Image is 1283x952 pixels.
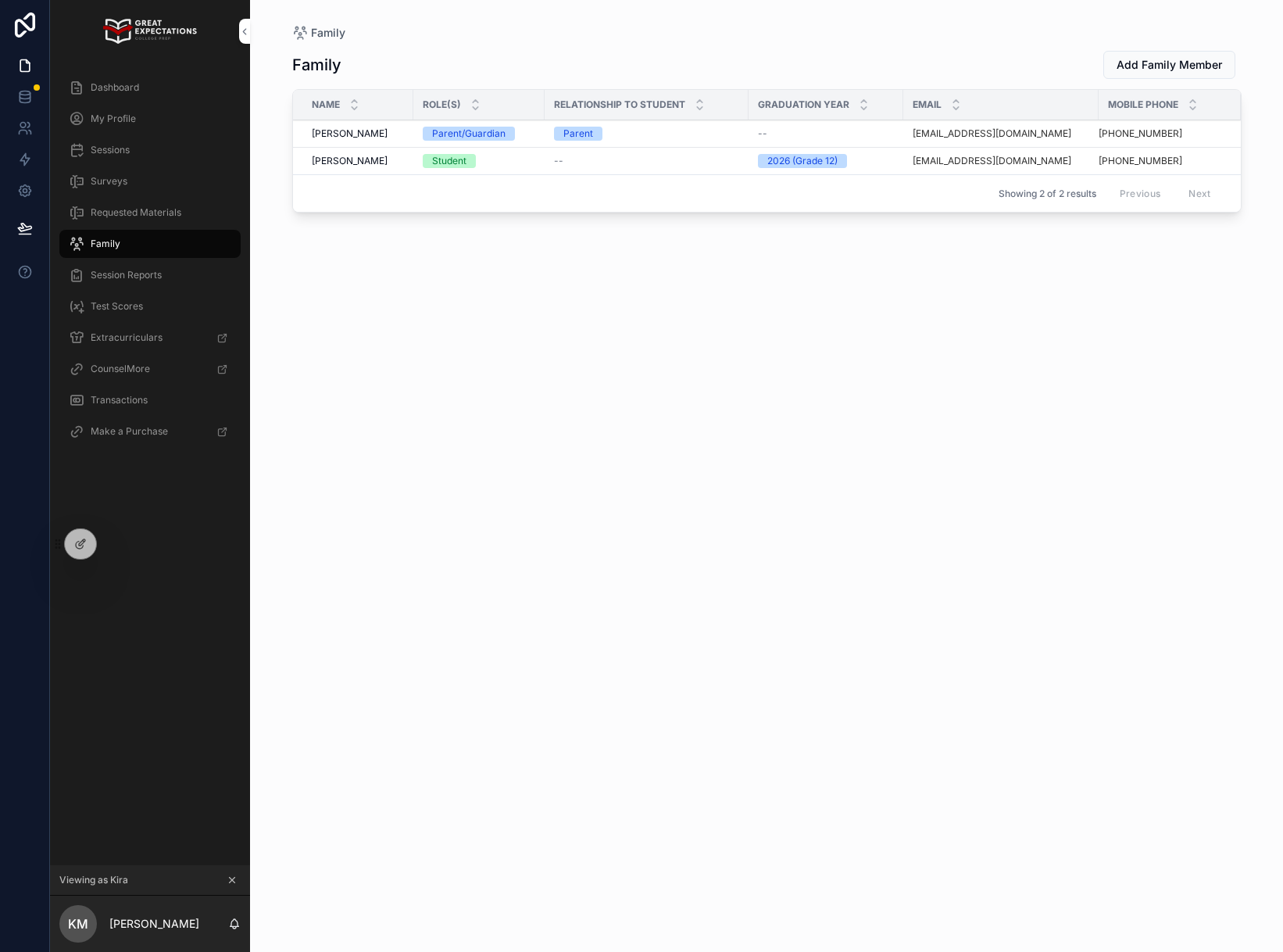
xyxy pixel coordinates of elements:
span: Transactions [91,394,148,406]
a: Surveys [59,167,241,195]
a: CounselMore [59,355,241,383]
span: Extracurriculars [91,331,163,344]
a: [PERSON_NAME] [312,127,404,140]
a: [EMAIL_ADDRESS][DOMAIN_NAME] [913,155,1071,167]
a: Sessions [59,136,241,164]
a: [PHONE_NUMBER] [1099,155,1222,167]
button: Add Family Member [1103,51,1235,79]
span: [PERSON_NAME] [312,127,388,140]
span: Session Reports [91,269,162,281]
a: [EMAIL_ADDRESS][DOMAIN_NAME] [913,155,1089,167]
a: 2026 (Grade 12) [758,154,894,168]
span: Family [91,238,120,250]
a: Session Reports [59,261,241,289]
span: Name [312,98,340,111]
a: Student [423,154,535,168]
a: [PERSON_NAME] [312,155,404,167]
a: [PHONE_NUMBER] [1099,155,1182,167]
span: -- [554,155,563,167]
span: [PERSON_NAME] [312,155,388,167]
a: -- [758,127,894,140]
a: Extracurriculars [59,324,241,352]
span: Add Family Member [1117,57,1222,73]
a: Family [292,25,345,41]
a: Test Scores [59,292,241,320]
span: Make a Purchase [91,425,168,438]
span: My Profile [91,113,136,125]
a: Parent/Guardian [423,127,535,141]
span: CounselMore [91,363,150,375]
span: Mobile Phone [1108,98,1178,111]
span: Email [913,98,942,111]
span: KM [68,914,88,933]
div: scrollable content [50,63,250,466]
a: Transactions [59,386,241,414]
span: Family [311,25,345,41]
span: Dashboard [91,81,139,94]
a: Requested Materials [59,199,241,227]
span: Surveys [91,175,127,188]
div: Parent [563,127,593,141]
span: Viewing as Kira [59,874,128,886]
span: Showing 2 of 2 results [999,188,1096,200]
span: Graduation Year [758,98,849,111]
a: [PHONE_NUMBER] [1099,127,1222,140]
div: Parent/Guardian [432,127,506,141]
a: Dashboard [59,73,241,102]
a: [PHONE_NUMBER] [1099,127,1182,140]
a: [EMAIL_ADDRESS][DOMAIN_NAME] [913,127,1089,140]
div: Student [432,154,466,168]
a: Family [59,230,241,258]
a: Make a Purchase [59,417,241,446]
p: [PERSON_NAME] [109,916,199,932]
a: My Profile [59,105,241,133]
h1: Family [292,54,341,76]
a: -- [554,155,739,167]
span: Sessions [91,144,130,156]
span: -- [758,127,767,140]
span: Test Scores [91,300,143,313]
img: App logo [103,19,196,44]
span: Role(s) [423,98,461,111]
a: Parent [554,127,739,141]
span: Relationship to Student [554,98,685,111]
span: Requested Materials [91,206,181,219]
div: 2026 (Grade 12) [767,154,838,168]
a: [EMAIL_ADDRESS][DOMAIN_NAME] [913,127,1071,140]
